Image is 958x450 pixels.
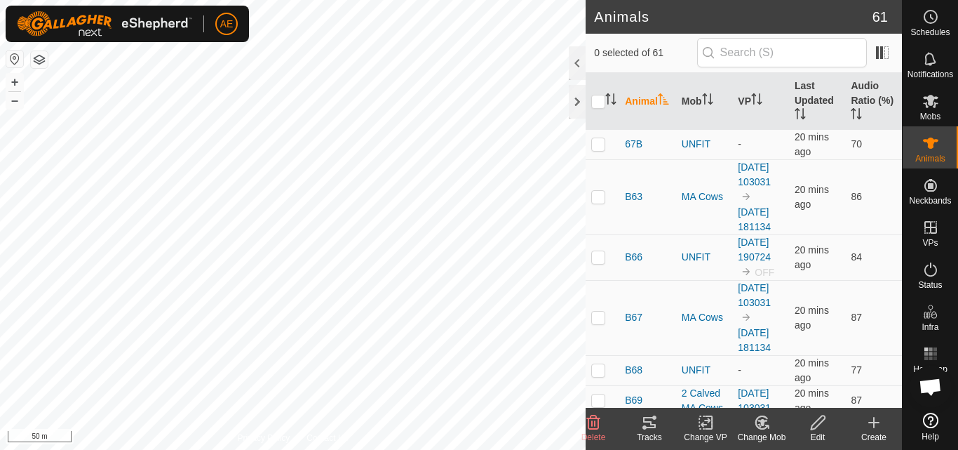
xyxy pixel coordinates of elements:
span: Help [922,432,939,441]
span: Mobs [920,112,940,121]
a: [DATE] 181134 [738,206,771,232]
app-display-virtual-paddock-transition: - [738,138,741,150]
app-display-virtual-paddock-transition: - [738,364,741,376]
p-sorticon: Activate to sort [851,110,862,121]
p-sorticon: Activate to sort [751,95,762,107]
div: UNFIT [682,137,727,152]
span: 0 selected of 61 [594,46,696,60]
span: 87 [851,395,862,406]
a: Help [903,407,958,446]
span: 70 [851,138,862,150]
span: Infra [922,323,938,331]
p-sorticon: Activate to sort [658,95,669,107]
a: [DATE] 103031 [738,388,771,413]
img: to [741,191,752,202]
span: B63 [625,190,642,204]
span: B68 [625,363,642,378]
span: 9 Sept 2025, 5:50 pm [795,244,829,270]
span: Heatmap [913,365,947,373]
span: 84 [851,251,862,263]
div: Open chat [910,366,952,408]
a: [DATE] 103031 [738,161,771,187]
div: Tracks [621,431,677,444]
a: Contact Us [306,432,348,444]
th: Last Updated [789,73,846,130]
span: Neckbands [909,197,951,205]
p-sorticon: Activate to sort [702,95,713,107]
p-sorticon: Activate to sort [795,110,806,121]
div: UNFIT [682,250,727,265]
span: OFF [755,267,774,278]
span: 87 [851,312,862,323]
span: 9 Sept 2025, 5:50 pm [795,305,829,331]
th: Mob [676,73,733,130]
div: Change Mob [734,431,790,444]
button: – [6,92,23,109]
span: Schedules [910,28,950,37]
span: AE [220,17,234,32]
span: 67B [625,137,642,152]
div: Change VP [677,431,734,444]
img: to [741,266,752,277]
span: B67 [625,310,642,325]
div: Edit [790,431,846,444]
span: Animals [915,154,945,163]
button: Reset Map [6,51,23,67]
th: Audio Ratio (%) [845,73,902,130]
span: 86 [851,191,862,202]
div: MA Cows [682,190,727,204]
span: B69 [625,393,642,408]
span: VPs [922,239,938,247]
button: Map Layers [31,51,48,68]
img: to [741,312,752,323]
span: 9 Sept 2025, 5:50 pm [795,357,829,383]
span: 61 [872,6,888,27]
span: 9 Sept 2025, 5:50 pm [795,388,829,413]
a: Privacy Policy [238,432,290,444]
span: Notifications [908,70,953,79]
a: [DATE] 181134 [738,327,771,353]
h2: Animals [594,8,872,25]
span: 9 Sept 2025, 5:50 pm [795,131,829,157]
input: Search (S) [697,38,867,67]
div: Create [846,431,902,444]
span: Status [918,281,942,289]
span: 9 Sept 2025, 5:50 pm [795,184,829,210]
th: Animal [619,73,676,130]
button: + [6,74,23,91]
span: 77 [851,364,862,376]
img: Gallagher Logo [17,11,192,37]
div: UNFIT [682,363,727,378]
span: Delete [581,432,606,442]
a: [DATE] 190724 [738,237,771,263]
th: VP [732,73,789,130]
a: [DATE] 103031 [738,282,771,308]
div: 2 Calved MA Cows [682,386,727,416]
div: MA Cows [682,310,727,325]
span: B66 [625,250,642,265]
p-sorticon: Activate to sort [605,95,616,107]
